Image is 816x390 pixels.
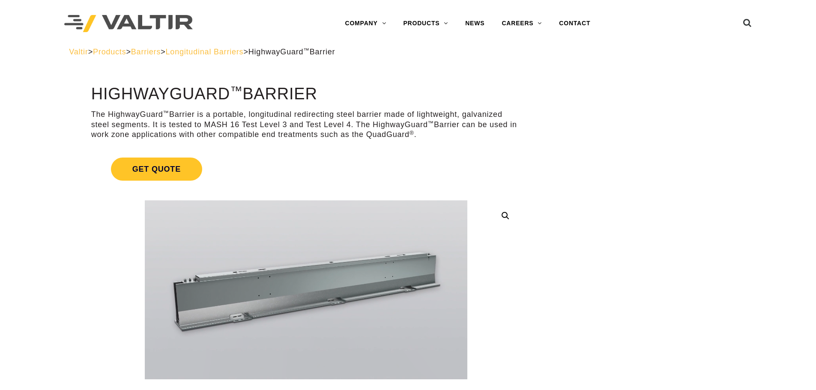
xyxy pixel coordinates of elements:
p: The HighwayGuard Barrier is a portable, longitudinal redirecting steel barrier made of lightweigh... [91,110,521,140]
a: PRODUCTS [395,15,457,32]
div: > > > > [69,47,747,57]
sup: ™ [230,84,242,98]
a: Get Quote [91,147,521,191]
a: CONTACT [550,15,599,32]
a: Longitudinal Barriers [166,48,244,56]
a: Barriers [131,48,161,56]
sup: ™ [163,110,169,116]
a: Valtir [69,48,88,56]
sup: ® [409,130,414,136]
span: HighwayGuard Barrier [248,48,335,56]
a: Products [93,48,126,56]
span: Get Quote [111,158,202,181]
sup: ™ [303,47,309,54]
a: CAREERS [493,15,550,32]
img: Valtir [64,15,193,33]
a: COMPANY [336,15,395,32]
sup: ™ [428,120,434,126]
a: NEWS [457,15,493,32]
h1: HighwayGuard Barrier [91,85,521,103]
